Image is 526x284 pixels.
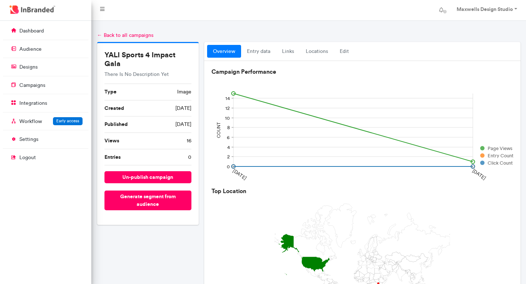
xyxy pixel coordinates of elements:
p: There Is No Description Yet [104,71,192,78]
p: dashboard [19,27,44,35]
p: settings [19,136,38,143]
strong: Maxwells Design Studio [457,6,513,12]
p: integrations [19,100,47,107]
b: Views [104,137,119,144]
text: 10 [225,115,230,121]
span: 0 [188,154,191,161]
span: [DATE] [175,121,191,128]
text: 8 [227,125,230,130]
a: entry data [241,45,276,58]
a: links [276,45,300,58]
h6: Top Location [211,188,513,195]
text: 14 [225,96,230,101]
span: [DATE] [175,105,191,112]
a: Edit [334,45,355,58]
a: ← Back to all campaigns [97,32,153,38]
p: designs [19,64,38,71]
p: logout [19,154,36,161]
text: 4 [227,145,230,150]
text: [DATE] [232,168,248,181]
span: image [177,88,191,96]
h5: YALI Sports 4 Impact Gala [104,50,192,68]
p: Workflow [19,118,42,125]
text: 12 [225,105,230,111]
h6: Campaign Performance [211,68,513,75]
b: Type [104,88,117,95]
p: audience [19,46,42,53]
iframe: chat widget [495,255,519,277]
a: locations [300,45,334,58]
button: un-publish campaign [104,171,192,183]
text: 0 [227,164,230,169]
a: overview [207,45,241,58]
text: 2 [227,154,230,160]
img: InBranded Logo [8,4,57,16]
b: Entries [104,154,121,160]
text: [DATE] [471,168,487,181]
span: 16 [187,137,191,145]
p: campaigns [19,82,45,89]
text: 6 [227,135,230,140]
b: Created [104,105,124,111]
b: Published [104,121,128,127]
text: COUNT [216,122,221,138]
button: Generate segment from audience [104,191,192,210]
span: Early access [56,118,79,123]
